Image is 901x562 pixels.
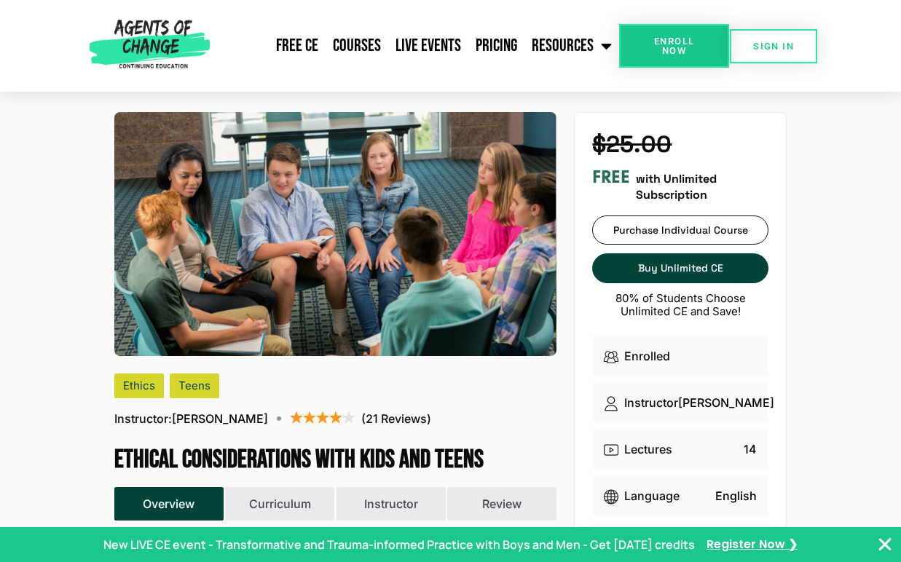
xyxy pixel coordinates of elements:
div: with Unlimited Subscription [592,167,768,204]
span: Buy Unlimited CE [638,262,723,274]
a: Buy Unlimited CE [592,253,768,283]
div: Ethics [114,373,164,398]
p: Language [624,487,680,504]
p: 14 [744,440,757,458]
a: Enroll Now [619,24,729,68]
p: New LIVE CE event - Transformative and Trauma-informed Practice with Boys and Men - Get [DATE] cr... [103,536,695,553]
p: English [715,487,757,504]
h3: FREE [592,167,630,188]
span: Enroll Now [642,36,706,55]
button: Overview [114,487,224,520]
a: Courses [326,28,388,64]
p: Lectures [624,440,672,458]
span: Instructor: [114,410,172,427]
a: SIGN IN [730,29,817,63]
a: Pricing [468,28,524,64]
h1: Ethical Considerations with Kids and Teens (3 Ethics CE Credit) [114,445,557,475]
p: Instructor [624,394,678,411]
a: Resources [524,28,619,64]
button: Instructor [337,487,446,520]
span: SIGN IN [753,41,794,51]
div: Teens [170,373,219,398]
p: [PERSON_NAME] [678,394,774,411]
a: Free CE [269,28,326,64]
a: Register Now ❯ [707,537,798,553]
p: [PERSON_NAME] [114,410,268,427]
button: Curriculum [225,487,334,520]
span: Purchase Individual Course [613,224,748,237]
p: Enrolled [624,347,670,365]
p: (21 Reviews) [361,410,431,427]
button: Close Banner [876,536,894,553]
button: Review [447,487,556,520]
a: Live Events [388,28,468,64]
h4: $25.00 [592,130,768,158]
nav: Menu [216,28,619,64]
p: 80% of Students Choose Unlimited CE and Save! [592,292,768,318]
a: Purchase Individual Course [592,215,768,245]
img: Ethical Considerations with Kids and Teens (3 Ethics CE Credit) [114,112,557,357]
